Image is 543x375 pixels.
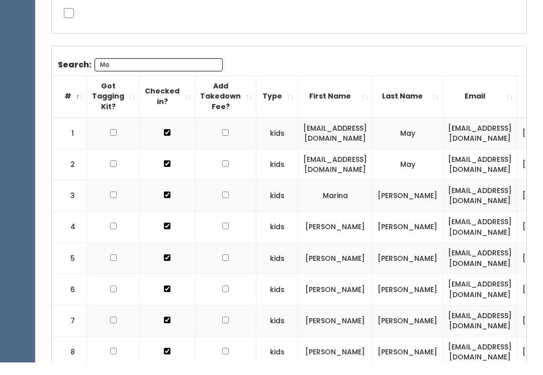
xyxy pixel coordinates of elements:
td: 5 [52,255,87,287]
td: kids [256,130,298,162]
td: [PERSON_NAME] [373,193,443,224]
td: [PERSON_NAME] [298,318,373,349]
td: [PERSON_NAME] [298,224,373,255]
td: [EMAIL_ADDRESS][DOMAIN_NAME] [443,318,517,349]
th: First Name: activate to sort column ascending [298,88,373,130]
td: kids [256,193,298,224]
td: 4 [52,224,87,255]
td: 1 [52,130,87,162]
th: Email: activate to sort column ascending [443,88,517,130]
td: kids [256,318,298,349]
td: kids [256,161,298,193]
td: 6 [52,287,87,318]
th: Last Name: activate to sort column ascending [373,88,443,130]
td: [EMAIL_ADDRESS][DOMAIN_NAME] [443,130,517,162]
td: May [373,161,443,193]
td: [PERSON_NAME] [373,318,443,349]
td: [EMAIL_ADDRESS][DOMAIN_NAME] [298,130,373,162]
td: 3 [52,193,87,224]
th: Add Takedown Fee?: activate to sort column ascending [195,88,256,130]
td: kids [256,255,298,287]
h5: Check this box if there are no takedown fees this week [64,4,514,13]
td: [PERSON_NAME] [298,255,373,287]
td: May [373,130,443,162]
td: [EMAIL_ADDRESS][DOMAIN_NAME] [443,255,517,287]
td: 2 [52,161,87,193]
th: #: activate to sort column descending [52,88,87,130]
th: Got Tagging Kit?: activate to sort column ascending [87,88,140,130]
td: [EMAIL_ADDRESS][DOMAIN_NAME] [443,193,517,224]
td: [EMAIL_ADDRESS][DOMAIN_NAME] [298,161,373,193]
td: kids [256,224,298,255]
td: [PERSON_NAME] [298,287,373,318]
td: kids [256,287,298,318]
td: [EMAIL_ADDRESS][DOMAIN_NAME] [443,161,517,193]
td: [PERSON_NAME] [373,287,443,318]
th: Checked in?: activate to sort column ascending [140,88,195,130]
td: [EMAIL_ADDRESS][DOMAIN_NAME] [443,287,517,318]
td: [PERSON_NAME] [373,255,443,287]
td: [PERSON_NAME] [373,224,443,255]
td: 7 [52,318,87,349]
input: Search: [95,71,223,84]
th: Type: activate to sort column ascending [256,88,298,130]
label: Search: [58,71,223,84]
td: [EMAIL_ADDRESS][DOMAIN_NAME] [443,224,517,255]
td: Marina [298,193,373,224]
